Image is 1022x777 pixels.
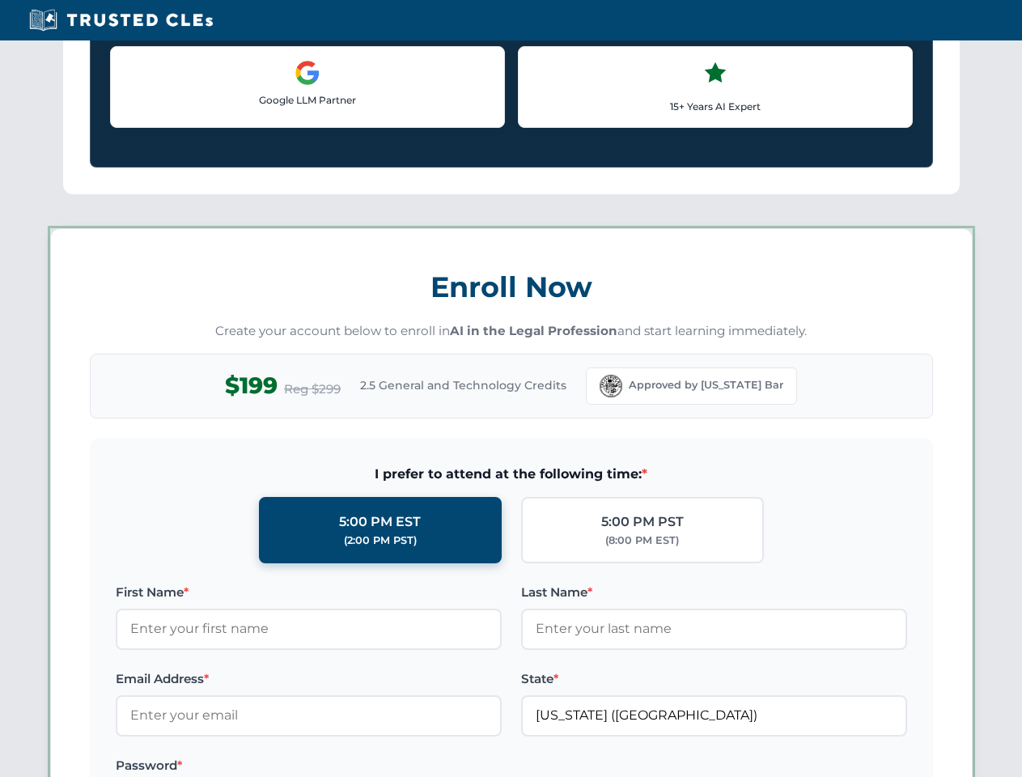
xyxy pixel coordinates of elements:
input: Florida (FL) [521,695,907,736]
strong: AI in the Legal Profession [450,323,617,338]
label: Password [116,756,502,775]
label: Email Address [116,669,502,689]
div: 5:00 PM PST [601,512,684,533]
img: Trusted CLEs [24,8,218,32]
input: Enter your first name [116,609,502,649]
p: 15+ Years AI Expert [532,99,899,114]
label: First Name [116,583,502,602]
div: 5:00 PM EST [339,512,421,533]
label: Last Name [521,583,907,602]
span: 2.5 General and Technology Credits [360,376,566,394]
h3: Enroll Now [90,261,933,312]
span: Reg $299 [284,380,341,399]
input: Enter your email [116,695,502,736]
div: (2:00 PM PST) [344,533,417,549]
span: $199 [225,367,278,404]
span: I prefer to attend at the following time: [116,464,907,485]
p: Google LLM Partner [124,92,491,108]
span: Approved by [US_STATE] Bar [629,377,783,393]
p: Create your account below to enroll in and start learning immediately. [90,322,933,341]
label: State [521,669,907,689]
input: Enter your last name [521,609,907,649]
img: Florida Bar [600,375,622,397]
img: Google [295,60,320,86]
div: (8:00 PM EST) [605,533,679,549]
